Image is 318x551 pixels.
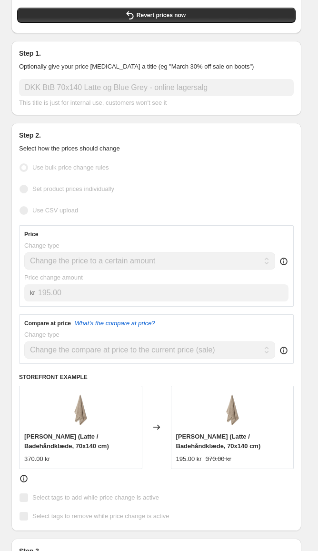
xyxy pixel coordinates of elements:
div: 370.00 kr [24,454,50,464]
div: help [279,346,288,355]
span: kr [30,289,35,296]
h6: STOREFRONT EXAMPLE [19,373,294,381]
span: Select tags to add while price change is active [32,494,159,501]
span: Price change amount [24,274,83,281]
span: Change type [24,331,60,338]
h3: Price [24,230,38,238]
span: [PERSON_NAME] (Latte / Badehåndklæde, 70x140 cm) [24,433,109,450]
p: Select how the prices should change [19,144,294,153]
div: help [279,257,288,266]
span: Select tags to remove while price change is active [32,512,169,520]
img: damask-terry_terry-towel_70x140_latte_pack_2_80x.png [61,391,99,429]
strike: 370.00 kr [206,454,231,464]
div: 195.00 kr [176,454,202,464]
img: damask-terry_terry-towel_70x140_latte_pack_2_80x.png [213,391,251,429]
span: [PERSON_NAME] (Latte / Badehåndklæde, 70x140 cm) [176,433,261,450]
span: This title is just for internal use, customers won't see it [19,99,167,106]
h3: Compare at price [24,320,71,327]
input: 30% off holiday sale [19,79,294,96]
h2: Step 1. [19,49,294,58]
button: Revert prices now [17,8,296,23]
p: Optionally give your price [MEDICAL_DATA] a title (eg "March 30% off sale on boots") [19,62,294,71]
input: 80.00 [38,284,288,301]
span: Revert prices now [137,11,186,19]
button: What's the compare at price? [75,320,155,327]
span: Change type [24,242,60,249]
span: Use bulk price change rules [32,164,109,171]
span: Use CSV upload [32,207,78,214]
h2: Step 2. [19,130,294,140]
span: Set product prices individually [32,185,114,192]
